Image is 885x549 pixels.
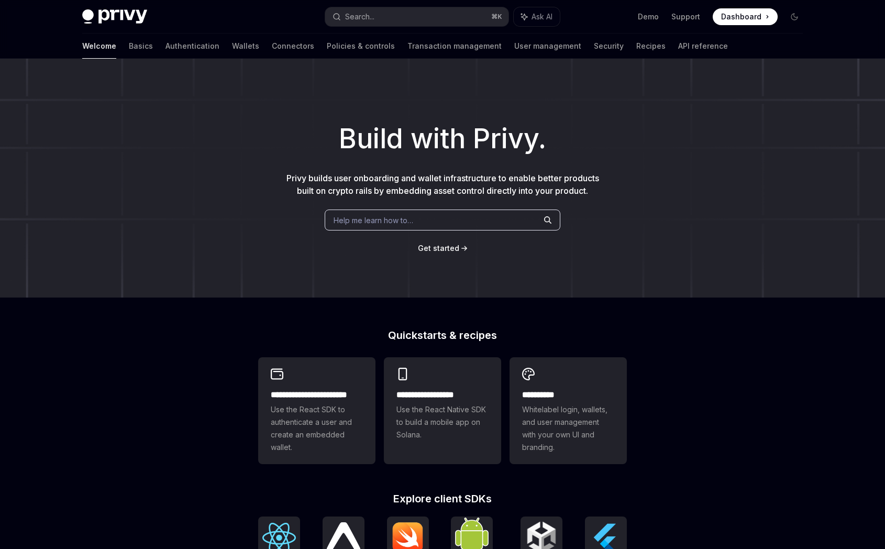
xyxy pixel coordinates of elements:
span: Help me learn how to… [334,215,413,226]
span: Use the React Native SDK to build a mobile app on Solana. [396,403,489,441]
a: Basics [129,34,153,59]
a: Connectors [272,34,314,59]
span: Use the React SDK to authenticate a user and create an embedded wallet. [271,403,363,454]
a: Welcome [82,34,116,59]
img: dark logo [82,9,147,24]
span: Privy builds user onboarding and wallet infrastructure to enable better products built on crypto ... [286,173,599,196]
button: Ask AI [514,7,560,26]
h2: Explore client SDKs [258,493,627,504]
span: Get started [418,244,459,252]
a: Wallets [232,34,259,59]
span: ⌘ K [491,13,502,21]
h1: Build with Privy. [17,118,868,159]
a: Support [671,12,700,22]
h2: Quickstarts & recipes [258,330,627,341]
a: Recipes [636,34,666,59]
button: Search...⌘K [325,7,508,26]
a: Transaction management [407,34,502,59]
div: Search... [345,10,374,23]
span: Whitelabel login, wallets, and user management with your own UI and branding. [522,403,614,454]
a: Security [594,34,624,59]
a: Get started [418,243,459,254]
a: **** **** **** ***Use the React Native SDK to build a mobile app on Solana. [384,357,501,464]
a: Dashboard [713,8,778,25]
span: Ask AI [532,12,552,22]
span: Dashboard [721,12,761,22]
a: **** *****Whitelabel login, wallets, and user management with your own UI and branding. [510,357,627,464]
a: User management [514,34,581,59]
a: Demo [638,12,659,22]
a: Policies & controls [327,34,395,59]
a: Authentication [165,34,219,59]
a: API reference [678,34,728,59]
button: Toggle dark mode [786,8,803,25]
